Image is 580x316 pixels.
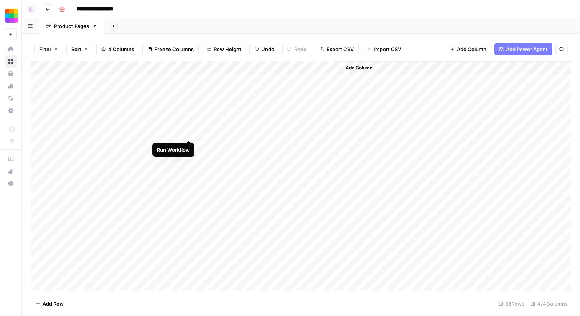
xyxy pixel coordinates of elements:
[294,45,306,53] span: Redo
[5,80,17,92] a: Usage
[5,153,17,165] a: AirOps Academy
[5,92,17,104] a: Flightpath
[43,300,64,308] span: Add Row
[494,43,552,55] button: Add Power Agent
[506,45,548,53] span: Add Power Agent
[326,45,354,53] span: Export CSV
[445,43,491,55] button: Add Column
[71,45,81,53] span: Sort
[154,45,194,53] span: Freeze Columns
[5,43,17,55] a: Home
[214,45,241,53] span: Row Height
[108,45,134,53] span: 4 Columns
[374,45,401,53] span: Import CSV
[527,298,571,310] div: 4/4 Columns
[96,43,139,55] button: 4 Columns
[315,43,359,55] button: Export CSV
[346,65,372,71] span: Add Column
[336,63,376,73] button: Add Column
[5,9,18,23] img: Smallpdf Logo
[54,22,89,30] div: Product Pages
[457,45,486,53] span: Add Column
[362,43,406,55] button: Import CSV
[249,43,279,55] button: Undo
[5,55,17,68] a: Browse
[39,18,104,34] a: Product Pages
[282,43,311,55] button: Redo
[66,43,93,55] button: Sort
[5,68,17,80] a: Your Data
[261,45,274,53] span: Undo
[39,45,51,53] span: Filter
[157,146,190,154] div: Run Workflow
[5,177,17,190] button: Help + Support
[5,104,17,117] a: Settings
[202,43,246,55] button: Row Height
[5,6,17,25] button: Workspace: Smallpdf
[495,298,527,310] div: 35 Rows
[5,165,17,177] button: What's new?
[34,43,63,55] button: Filter
[31,298,68,310] button: Add Row
[142,43,199,55] button: Freeze Columns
